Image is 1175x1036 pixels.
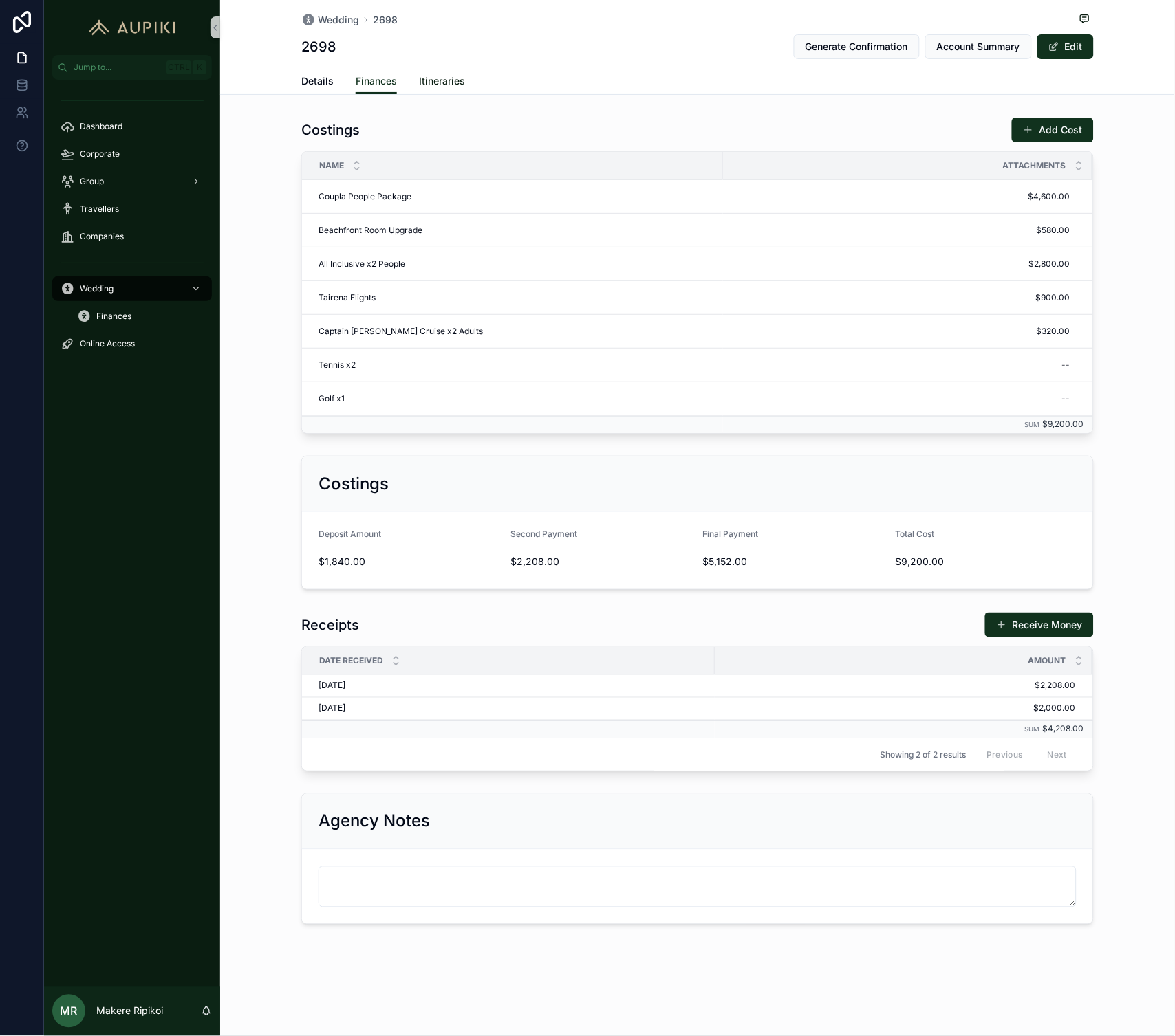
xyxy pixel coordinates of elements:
[319,225,715,236] a: Beachfront Room Upgrade
[1028,655,1066,666] span: Amount
[319,160,344,171] span: Name
[319,393,715,404] a: Golf x1
[301,74,334,88] span: Details
[319,326,715,337] a: Captain [PERSON_NAME] Cruise x2 Adults
[729,292,1070,303] span: $900.00
[703,529,759,539] span: Final Payment
[319,529,381,539] span: Deposit Amount
[52,55,212,80] button: Jump to...CtrlK
[319,703,707,714] a: [DATE]
[896,555,1077,569] span: $9,200.00
[319,473,389,495] h2: Costings
[724,354,1076,376] a: --
[319,681,345,692] span: [DATE]
[937,40,1020,54] span: Account Summary
[724,320,1076,342] a: $320.00
[301,37,336,56] h1: 2698
[80,148,120,159] span: Corporate
[896,529,935,539] span: Total Cost
[715,703,1076,714] a: $2,000.00
[806,40,908,54] span: Generate Confirmation
[319,360,356,371] span: Tennis x2
[356,74,397,88] span: Finances
[1025,725,1040,733] small: Sum
[319,292,376,303] span: Tairena Flights
[511,555,693,569] span: $2,208.00
[319,811,430,833] h2: Agency Notes
[1025,421,1040,428] small: Sum
[715,681,1076,692] a: $2,208.00
[1037,34,1094,59] button: Edit
[1043,723,1084,734] span: $4,208.00
[80,283,114,294] span: Wedding
[1043,419,1084,429] span: $9,200.00
[1012,118,1094,142] button: Add Cost
[319,326,483,337] span: Captain [PERSON_NAME] Cruise x2 Adults
[69,304,212,329] a: Finances
[52,224,212,249] a: Companies
[166,60,191,74] span: Ctrl
[96,1004,163,1018] p: Makere Ripikoi
[373,13,398,27] a: 2698
[1062,360,1070,371] div: --
[724,287,1076,309] a: $900.00
[356,69,397,95] a: Finances
[52,169,212,194] a: Group
[301,13,359,27] a: Wedding
[985,613,1094,637] button: Receive Money
[80,176,104,187] span: Group
[1003,160,1066,171] span: Attachments
[52,197,212,221] a: Travellers
[1062,393,1070,404] div: --
[301,69,334,96] a: Details
[80,121,122,132] span: Dashboard
[301,615,359,635] h1: Receipts
[319,655,383,666] span: Date Received
[724,253,1076,275] a: $2,800.00
[511,529,578,539] span: Second Payment
[80,338,135,349] span: Online Access
[52,114,212,139] a: Dashboard
[74,62,161,73] span: Jump to...
[880,749,966,760] span: Showing 2 of 2 results
[83,16,182,38] img: App logo
[44,80,220,374] div: scrollable content
[729,225,1070,236] span: $580.00
[729,258,1070,269] span: $2,800.00
[319,703,345,714] span: [DATE]
[729,326,1070,337] span: $320.00
[319,292,715,303] a: Tairena Flights
[318,13,359,27] span: Wedding
[194,62,205,73] span: K
[724,219,1076,241] a: $580.00
[61,1003,78,1020] span: MR
[319,191,411,202] span: Coupla People Package
[319,681,707,692] a: [DATE]
[729,191,1070,202] span: $4,600.00
[724,388,1076,410] a: --
[419,74,465,88] span: Itineraries
[319,258,405,269] span: All Inclusive x2 People
[80,231,124,242] span: Companies
[80,203,119,214] span: Travellers
[925,34,1032,59] button: Account Summary
[52,142,212,166] a: Corporate
[319,555,500,569] span: $1,840.00
[703,555,885,569] span: $5,152.00
[319,191,715,202] a: Coupla People Package
[96,311,131,322] span: Finances
[319,258,715,269] a: All Inclusive x2 People
[52,276,212,301] a: Wedding
[794,34,920,59] button: Generate Confirmation
[52,331,212,356] a: Online Access
[724,186,1076,208] a: $4,600.00
[319,225,422,236] span: Beachfront Room Upgrade
[319,393,345,404] span: Golf x1
[301,120,360,140] h1: Costings
[419,69,465,96] a: Itineraries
